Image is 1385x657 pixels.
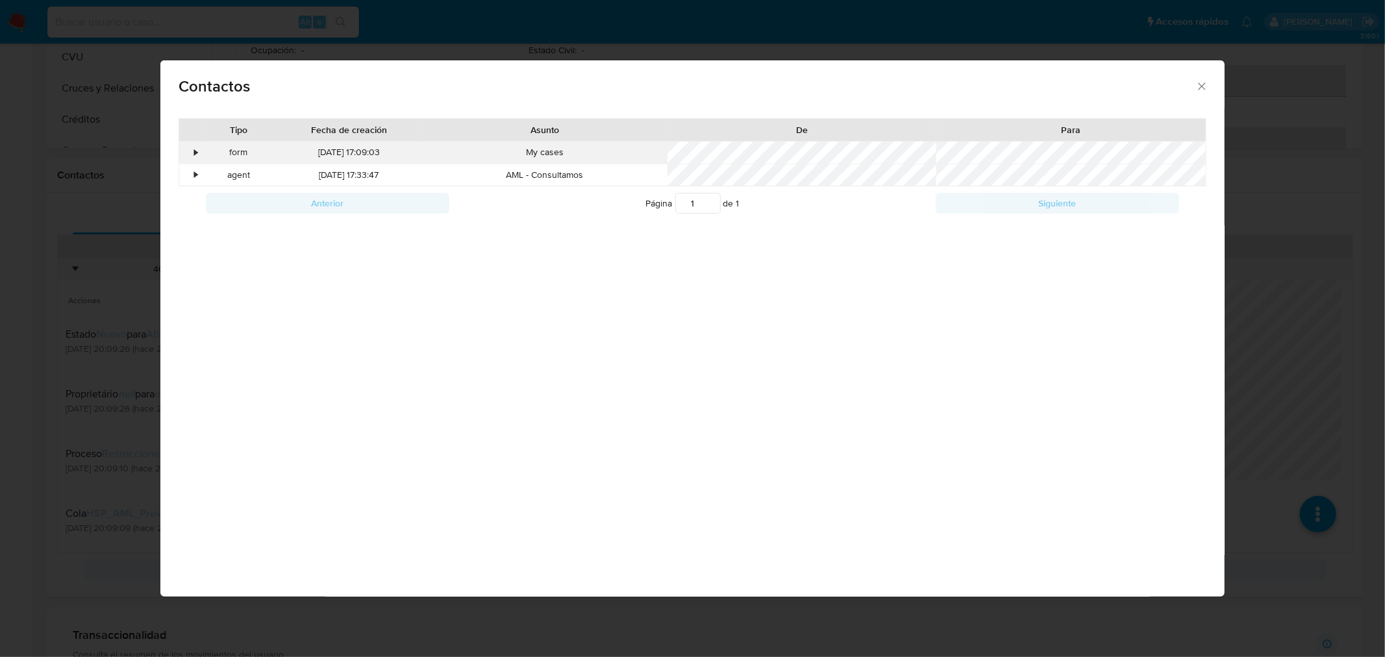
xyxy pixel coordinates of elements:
div: • [195,146,198,159]
div: • [195,169,198,182]
div: Asunto [431,123,658,136]
div: [DATE] 17:33:47 [275,164,422,186]
span: Página de [646,193,740,214]
div: agent [202,164,275,186]
button: Anterior [206,193,449,214]
div: form [202,142,275,164]
div: [DATE] 17:09:03 [275,142,422,164]
span: Contactos [179,79,1195,94]
div: Tipo [211,123,266,136]
span: 1 [736,197,740,210]
button: close [1195,80,1207,92]
button: Siguiente [936,193,1179,214]
div: AML - Consultamos [422,164,667,186]
div: Fecha de creación [284,123,413,136]
div: My cases [422,142,667,164]
div: Para [945,123,1197,136]
div: De [676,123,927,136]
